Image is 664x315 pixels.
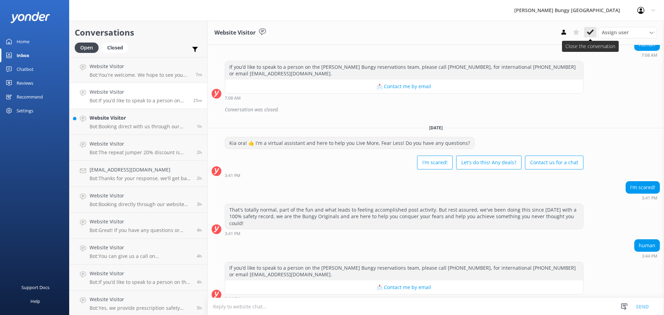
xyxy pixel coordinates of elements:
[17,104,33,118] div: Settings
[90,114,192,122] h4: Website Visitor
[598,27,657,38] div: Assign User
[90,149,192,156] p: Bot: The repeat jumper 20% discount is applicable only for returning customers on any of our sing...
[17,76,33,90] div: Reviews
[70,161,207,187] a: [EMAIL_ADDRESS][DOMAIN_NAME]Bot:Thanks for your response, we'll get back to you as soon as we can...
[642,196,657,200] strong: 3:41 PM
[70,57,207,83] a: Website VisitorBot:You're welcome. We hope to see you soon!7m
[90,166,192,174] h4: [EMAIL_ADDRESS][DOMAIN_NAME]
[197,279,202,285] span: Aug 28 2025 11:22am (UTC +12:00) Pacific/Auckland
[225,96,241,100] strong: 7:08 AM
[225,61,583,80] div: If you’d like to speak to a person on the [PERSON_NAME] Bungy reservations team, please call [PHO...
[225,232,240,236] strong: 3:41 PM
[90,270,192,277] h4: Website Visitor
[197,149,202,155] span: Aug 28 2025 01:57pm (UTC +12:00) Pacific/Auckland
[90,123,192,130] p: Bot: Booking direct with us through our website always offers the best prices. Our combos are the...
[90,253,192,259] p: Bot: You can give us a call on [PHONE_NUMBER] or [PHONE_NUMBER] to chat with a crew member. Our o...
[75,44,102,51] a: Open
[225,173,583,178] div: Aug 28 2025 03:41pm (UTC +12:00) Pacific/Auckland
[635,240,660,251] div: human
[17,62,34,76] div: Chatbot
[196,72,202,77] span: Aug 28 2025 04:02pm (UTC +12:00) Pacific/Auckland
[17,35,29,48] div: Home
[197,123,202,129] span: Aug 28 2025 02:56pm (UTC +12:00) Pacific/Auckland
[642,254,657,258] strong: 3:44 PM
[225,174,240,178] strong: 3:41 PM
[90,192,192,200] h4: Website Visitor
[90,88,188,96] h4: Website Visitor
[17,90,43,104] div: Recommend
[456,156,522,169] button: Let's do this! Any deals?
[602,29,629,36] span: Assign user
[626,182,660,193] div: I'm scared!
[197,175,202,181] span: Aug 28 2025 01:45pm (UTC +12:00) Pacific/Auckland
[30,294,40,308] div: Help
[225,296,583,301] div: Aug 28 2025 03:44pm (UTC +12:00) Pacific/Auckland
[90,98,188,104] p: Bot: If you’d like to speak to a person on the [PERSON_NAME] Bungy reservations team, please call...
[225,80,583,93] button: 📩 Contact me by email
[225,104,660,115] div: Conversation was closed.
[90,218,192,225] h4: Website Visitor
[90,279,192,285] p: Bot: If you’d like to speak to a person on the [PERSON_NAME] Bungy reservations team, please call...
[417,156,453,169] button: I'm scared!
[225,280,583,294] button: 📩 Contact me by email
[90,72,191,78] p: Bot: You're welcome. We hope to see you soon!
[70,135,207,161] a: Website VisitorBot:The repeat jumper 20% discount is applicable only for returning customers on a...
[21,280,49,294] div: Support Docs
[70,265,207,290] a: Website VisitorBot:If you’d like to speak to a person on the [PERSON_NAME] Bungy reservations tea...
[634,253,660,258] div: Aug 28 2025 03:44pm (UTC +12:00) Pacific/Auckland
[425,125,447,131] span: [DATE]
[102,44,132,51] a: Closed
[102,43,128,53] div: Closed
[90,305,192,311] p: Bot: Yes, we provide prescription safety goggles upon request. Simply request them with our crew ...
[90,296,192,303] h4: Website Visitor
[225,137,474,149] div: Kia ora! 🤙 I'm a virtual assistant and here to help you Live More, Fear Less! Do you have any que...
[197,253,202,259] span: Aug 28 2025 11:31am (UTC +12:00) Pacific/Auckland
[70,239,207,265] a: Website VisitorBot:You can give us a call on [PHONE_NUMBER] or [PHONE_NUMBER] to chat with a crew...
[214,28,256,37] h3: Website Visitor
[70,187,207,213] a: Website VisitorBot:Booking directly through our website always offers the best prices. Our combos...
[90,244,192,251] h4: Website Visitor
[626,195,660,200] div: Aug 28 2025 03:41pm (UTC +12:00) Pacific/Auckland
[212,104,660,115] div: 2025-08-21T20:39:59.808
[70,213,207,239] a: Website VisitorBot:Great! If you have any questions or need assistance with your reservation, fee...
[225,262,583,280] div: If you’d like to speak to a person on the [PERSON_NAME] Bungy reservations team, please call [PHO...
[70,83,207,109] a: Website VisitorBot:If you’d like to speak to a person on the [PERSON_NAME] Bungy reservations tea...
[10,12,50,23] img: yonder-white-logo.png
[17,48,29,62] div: Inbox
[90,201,192,207] p: Bot: Booking directly through our website always offers the best prices. Our combos are the best ...
[75,26,202,39] h2: Conversations
[634,53,660,57] div: Aug 22 2025 07:08am (UTC +12:00) Pacific/Auckland
[90,175,192,182] p: Bot: Thanks for your response, we'll get back to you as soon as we can during opening hours.
[75,43,99,53] div: Open
[90,63,191,70] h4: Website Visitor
[90,227,192,233] p: Bot: Great! If you have any questions or need assistance with your reservation, feel free to reac...
[225,204,583,229] div: That's totally normal, part of the fun and what leads to feeling accomplished post activity. But ...
[197,305,202,311] span: Aug 28 2025 10:40am (UTC +12:00) Pacific/Auckland
[70,109,207,135] a: Website VisitorBot:Booking direct with us through our website always offers the best prices. Our ...
[225,231,583,236] div: Aug 28 2025 03:41pm (UTC +12:00) Pacific/Auckland
[225,297,240,301] strong: 3:44 PM
[525,156,583,169] button: Contact us for a chat
[90,140,192,148] h4: Website Visitor
[642,53,657,57] strong: 7:08 AM
[197,201,202,207] span: Aug 28 2025 12:52pm (UTC +12:00) Pacific/Auckland
[193,98,202,103] span: Aug 28 2025 03:44pm (UTC +12:00) Pacific/Auckland
[197,227,202,233] span: Aug 28 2025 12:03pm (UTC +12:00) Pacific/Auckland
[225,95,583,100] div: Aug 22 2025 07:08am (UTC +12:00) Pacific/Auckland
